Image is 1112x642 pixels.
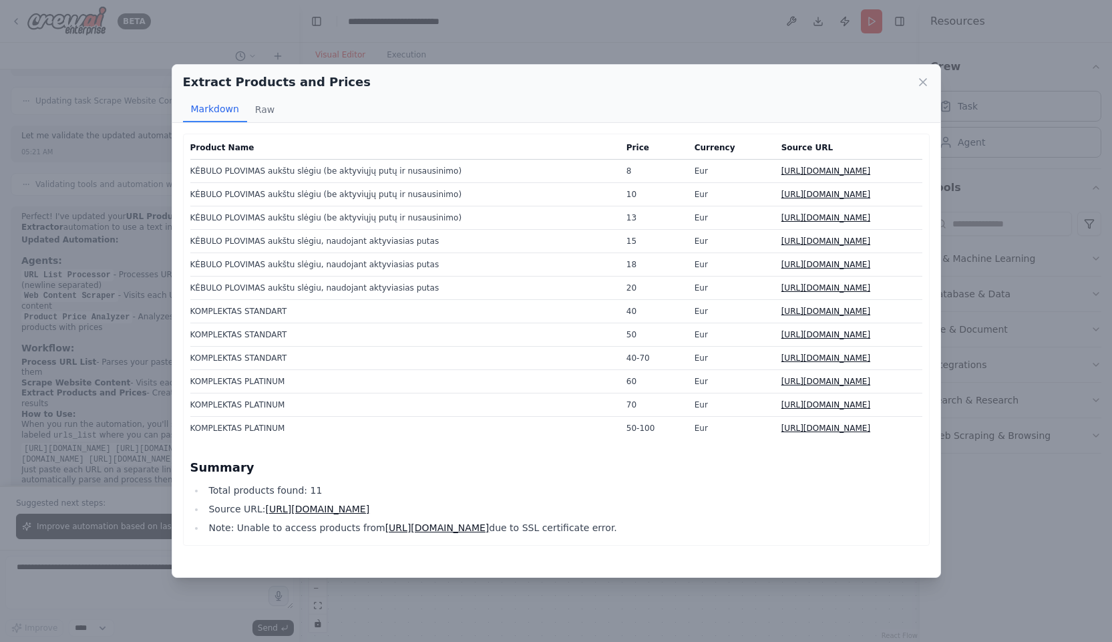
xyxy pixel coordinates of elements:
[618,160,687,183] td: 8
[205,520,922,536] li: Note: Unable to access products from due to SSL certificate error.
[781,377,870,386] a: [URL][DOMAIN_NAME]
[781,213,870,222] a: [URL][DOMAIN_NAME]
[190,300,618,323] td: KOMPLEKTAS STANDART
[190,323,618,347] td: KOMPLEKTAS STANDART
[687,370,773,393] td: Eur
[205,501,922,517] li: Source URL:
[190,160,618,183] td: KĖBULO PLOVIMAS aukštu slėgiu (be aktyviųjų putų ir nusausinimo)
[687,323,773,347] td: Eur
[781,353,870,363] a: [URL][DOMAIN_NAME]
[781,400,870,410] a: [URL][DOMAIN_NAME]
[618,370,687,393] td: 60
[190,253,618,277] td: KĖBULO PLOVIMAS aukštu slėgiu, naudojant aktyviasias putas
[190,141,618,160] th: Product Name
[618,183,687,206] td: 10
[190,417,618,440] td: KOMPLEKTAS PLATINUM
[687,206,773,230] td: Eur
[687,253,773,277] td: Eur
[618,141,687,160] th: Price
[183,73,371,92] h2: Extract Products and Prices
[205,482,922,498] li: Total products found: 11
[190,347,618,370] td: KOMPLEKTAS STANDART
[190,230,618,253] td: KĖBULO PLOVIMAS aukštu slėgiu, naudojant aktyviasias putas
[618,347,687,370] td: 40-70
[190,206,618,230] td: KĖBULO PLOVIMAS aukštu slėgiu (be aktyviųjų putų ir nusausinimo)
[781,307,870,316] a: [URL][DOMAIN_NAME]
[687,417,773,440] td: Eur
[385,522,490,533] a: [URL][DOMAIN_NAME]
[687,300,773,323] td: Eur
[687,141,773,160] th: Currency
[618,300,687,323] td: 40
[781,424,870,433] a: [URL][DOMAIN_NAME]
[190,183,618,206] td: KĖBULO PLOVIMAS aukštu slėgiu (be aktyviųjų putų ir nusausinimo)
[190,458,922,477] h3: Summary
[781,330,870,339] a: [URL][DOMAIN_NAME]
[266,504,370,514] a: [URL][DOMAIN_NAME]
[687,230,773,253] td: Eur
[781,236,870,246] a: [URL][DOMAIN_NAME]
[618,393,687,417] td: 70
[618,417,687,440] td: 50-100
[618,230,687,253] td: 15
[247,97,283,122] button: Raw
[687,160,773,183] td: Eur
[773,141,922,160] th: Source URL
[687,347,773,370] td: Eur
[687,183,773,206] td: Eur
[618,206,687,230] td: 13
[183,97,247,122] button: Markdown
[190,370,618,393] td: KOMPLEKTAS PLATINUM
[190,393,618,417] td: KOMPLEKTAS PLATINUM
[687,393,773,417] td: Eur
[781,283,870,293] a: [URL][DOMAIN_NAME]
[618,253,687,277] td: 18
[618,277,687,300] td: 20
[687,277,773,300] td: Eur
[190,277,618,300] td: KĖBULO PLOVIMAS aukštu slėgiu, naudojant aktyviasias putas
[781,190,870,199] a: [URL][DOMAIN_NAME]
[781,166,870,176] a: [URL][DOMAIN_NAME]
[618,323,687,347] td: 50
[781,260,870,269] a: [URL][DOMAIN_NAME]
